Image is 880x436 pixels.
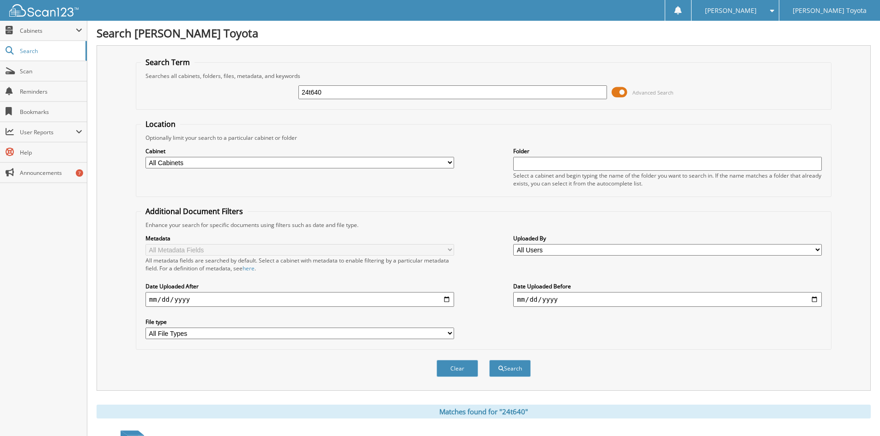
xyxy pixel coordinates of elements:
label: Date Uploaded Before [513,282,822,290]
span: Cabinets [20,27,76,35]
label: Date Uploaded After [146,282,454,290]
label: Uploaded By [513,234,822,242]
div: Optionally limit your search to a particular cabinet or folder [141,134,826,142]
label: Folder [513,147,822,155]
legend: Search Term [141,57,194,67]
input: end [513,292,822,307]
label: Metadata [146,234,454,242]
span: Help [20,149,82,156]
a: here [243,264,255,272]
label: Cabinet [146,147,454,155]
legend: Location [141,119,180,129]
button: Search [489,360,531,377]
span: Scan [20,67,82,75]
span: User Reports [20,128,76,136]
input: start [146,292,454,307]
span: Search [20,47,81,55]
label: File type [146,318,454,326]
div: All metadata fields are searched by default. Select a cabinet with metadata to enable filtering b... [146,257,454,272]
span: Advanced Search [632,89,674,96]
span: Bookmarks [20,108,82,116]
h1: Search [PERSON_NAME] Toyota [97,25,871,41]
div: Matches found for "24t640" [97,405,871,418]
span: Announcements [20,169,82,177]
span: [PERSON_NAME] Toyota [793,8,867,13]
div: 7 [76,169,83,177]
div: Searches all cabinets, folders, files, metadata, and keywords [141,72,826,80]
button: Clear [437,360,478,377]
div: Select a cabinet and begin typing the name of the folder you want to search in. If the name match... [513,172,822,187]
span: [PERSON_NAME] [705,8,757,13]
div: Enhance your search for specific documents using filters such as date and file type. [141,221,826,229]
legend: Additional Document Filters [141,206,248,216]
img: scan123-logo-white.svg [9,4,79,17]
span: Reminders [20,88,82,96]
